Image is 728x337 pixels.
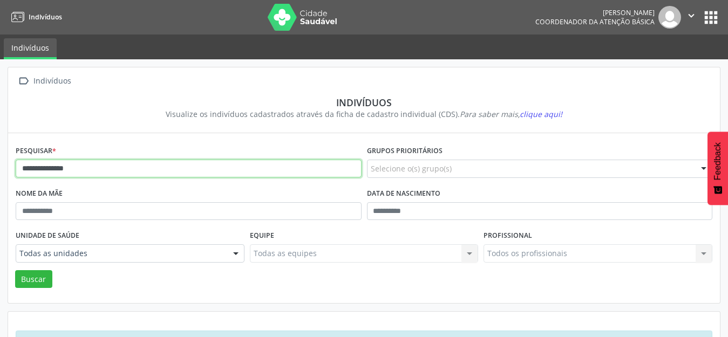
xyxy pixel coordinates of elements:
[29,12,62,22] span: Indivíduos
[460,109,562,119] i: Para saber mais,
[16,143,56,160] label: Pesquisar
[367,185,440,202] label: Data de nascimento
[16,228,79,244] label: Unidade de saúde
[16,185,63,202] label: Nome da mãe
[685,10,697,22] i: 
[371,163,452,174] span: Selecione o(s) grupo(s)
[658,6,681,29] img: img
[15,270,52,288] button: Buscar
[4,38,57,59] a: Indivíduos
[23,108,705,120] div: Visualize os indivíduos cadastrados através da ficha de cadastro individual (CDS).
[31,73,73,89] div: Indivíduos
[681,6,702,29] button: 
[16,73,73,89] a:  Indivíduos
[702,8,720,27] button: apps
[367,143,443,160] label: Grupos prioritários
[535,8,655,17] div: [PERSON_NAME]
[16,73,31,89] i: 
[535,17,655,26] span: Coordenador da Atenção Básica
[484,228,532,244] label: Profissional
[713,142,723,180] span: Feedback
[8,8,62,26] a: Indivíduos
[250,228,274,244] label: Equipe
[520,109,562,119] span: clique aqui!
[19,248,222,259] span: Todas as unidades
[707,132,728,205] button: Feedback - Mostrar pesquisa
[23,97,705,108] div: Indivíduos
